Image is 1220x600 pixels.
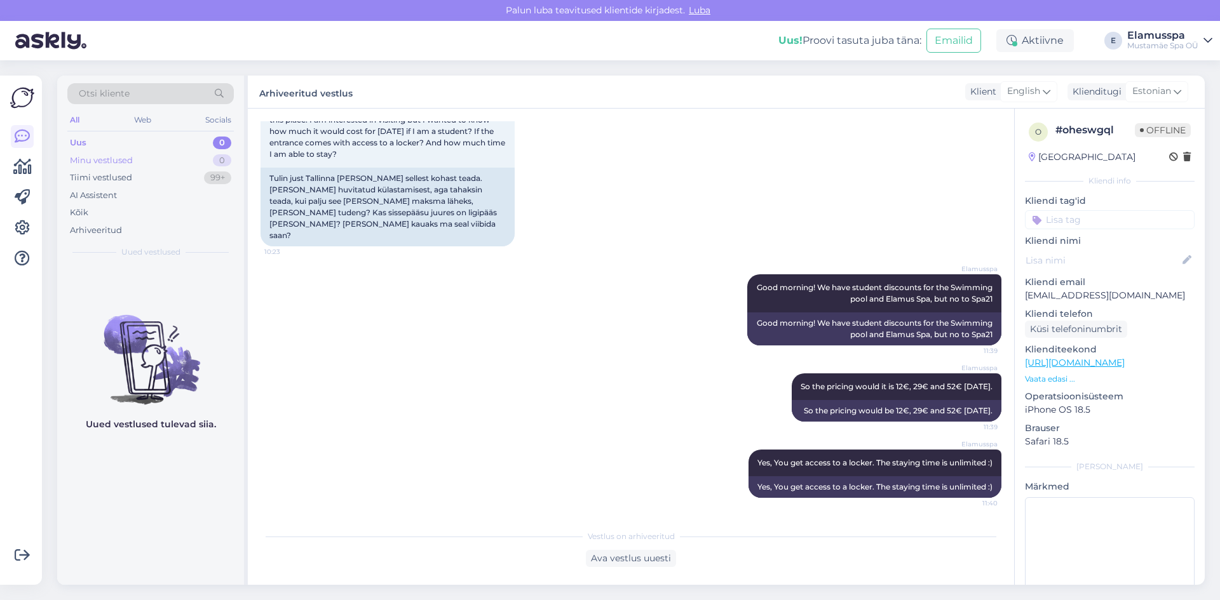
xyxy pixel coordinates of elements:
[950,264,998,274] span: Elamusspa
[70,224,122,237] div: Arhiveeritud
[264,247,312,257] span: 10:23
[1025,234,1195,248] p: Kliendi nimi
[1025,480,1195,493] p: Märkmed
[213,137,231,149] div: 0
[1055,123,1135,138] div: # oheswgql
[70,137,86,149] div: Uus
[1135,123,1191,137] span: Offline
[1025,276,1195,289] p: Kliendi email
[586,550,676,567] div: Ava vestlus uuesti
[1127,30,1198,41] div: Elamusspa
[1025,357,1125,368] a: [URL][DOMAIN_NAME]
[757,283,994,303] span: Good morning! We have student discounts for the Swimming pool and Elamus Spa, but no to Spa21
[1025,422,1195,435] p: Brauser
[1025,461,1195,472] div: [PERSON_NAME]
[996,29,1074,52] div: Aktiivne
[778,34,803,46] b: Uus!
[950,363,998,373] span: Elamusspa
[67,112,82,128] div: All
[1025,210,1195,229] input: Lisa tag
[1025,373,1195,385] p: Vaata edasi ...
[203,112,234,128] div: Socials
[1025,194,1195,208] p: Kliendi tag'id
[269,103,507,159] span: I just came to [GEOGRAPHIC_DATA] and found out about this place. I am interested in visiting but ...
[57,292,244,406] img: No chats
[1035,127,1041,137] span: o
[1127,30,1212,51] a: ElamusspaMustamäe Spa OÜ
[1025,343,1195,356] p: Klienditeekond
[588,531,675,542] span: Vestlus on arhiveeritud
[121,246,180,258] span: Uued vestlused
[213,154,231,167] div: 0
[259,83,353,100] label: Arhiveeritud vestlus
[70,154,133,167] div: Minu vestlused
[747,312,1001,345] div: Good morning! We have student discounts for the Swimming pool and Elamus Spa, but no to Spa21
[801,382,993,391] span: So the pricing would it is 12€, 29€ and 52€ [DATE].
[1132,84,1171,98] span: Estonian
[70,206,88,219] div: Kõik
[1025,175,1195,187] div: Kliendi info
[1025,321,1127,338] div: Küsi telefoninumbrit
[926,29,981,53] button: Emailid
[965,85,996,98] div: Klient
[685,4,714,16] span: Luba
[1025,435,1195,448] p: Safari 18.5
[1025,390,1195,403] p: Operatsioonisüsteem
[70,189,117,202] div: AI Assistent
[778,33,921,48] div: Proovi tasuta juba täna:
[1025,403,1195,417] p: iPhone OS 18.5
[1025,307,1195,321] p: Kliendi telefon
[757,458,993,467] span: Yes, You get access to a locker. The staying time is unlimited :)
[10,86,34,110] img: Askly Logo
[749,476,1001,498] div: Yes, You get access to a locker. The staying time is unlimited :)
[132,112,154,128] div: Web
[86,418,216,431] p: Uued vestlused tulevad siia.
[1026,253,1180,267] input: Lisa nimi
[70,171,132,184] div: Tiimi vestlused
[1067,85,1122,98] div: Klienditugi
[950,346,998,356] span: 11:39
[1127,41,1198,51] div: Mustamäe Spa OÜ
[1029,150,1135,164] div: [GEOGRAPHIC_DATA]
[950,422,998,432] span: 11:39
[792,400,1001,422] div: So the pricing would be 12€, 29€ and 52€ [DATE].
[1007,84,1040,98] span: English
[950,498,998,508] span: 11:40
[204,171,231,184] div: 99+
[1025,289,1195,302] p: [EMAIL_ADDRESS][DOMAIN_NAME]
[950,439,998,449] span: Elamusspa
[261,168,515,246] div: Tulin just Tallinna [PERSON_NAME] sellest kohast teada. [PERSON_NAME] huvitatud külastamisest, ag...
[1104,32,1122,50] div: E
[79,87,130,100] span: Otsi kliente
